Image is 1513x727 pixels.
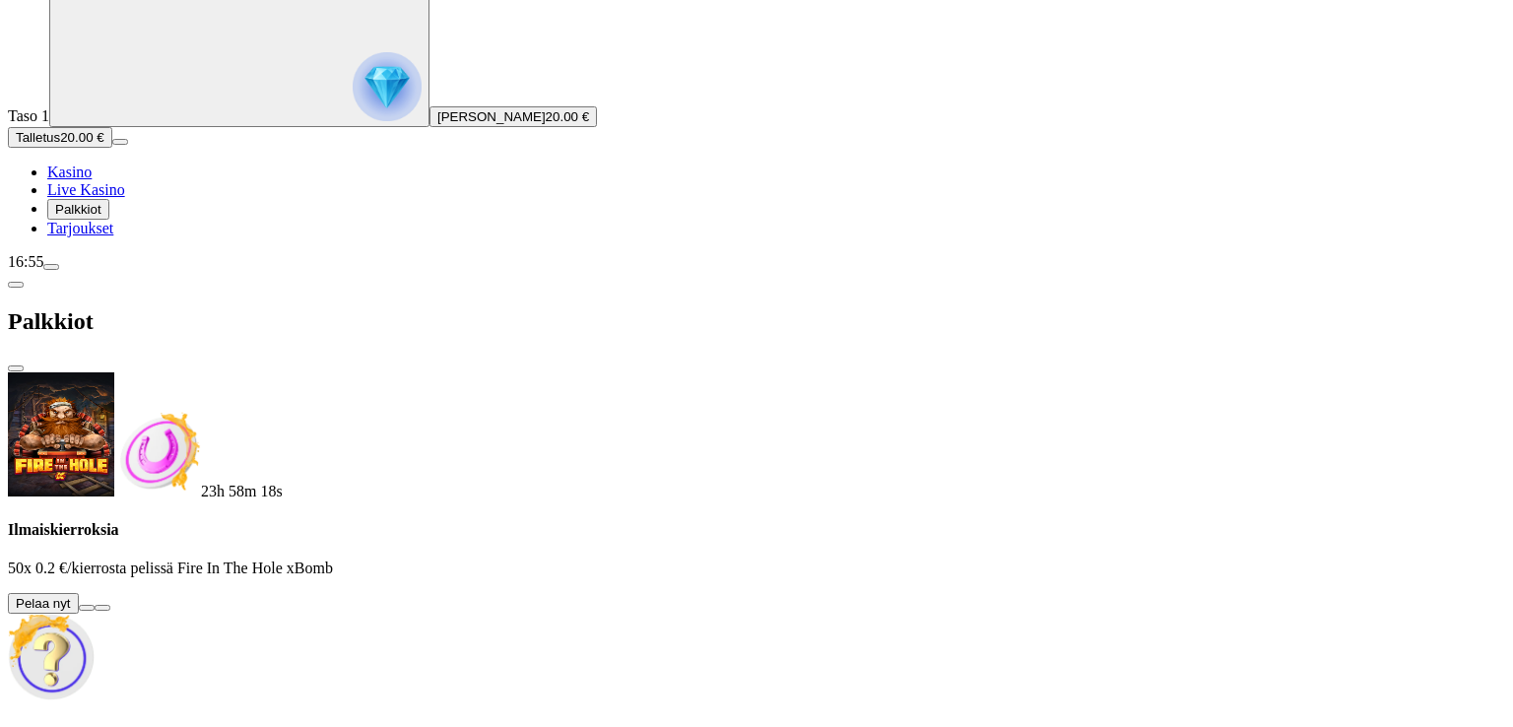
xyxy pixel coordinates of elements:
a: Tarjoukset [47,220,113,236]
img: Fire In The Hole xBomb [8,372,114,496]
span: [PERSON_NAME] [437,109,546,124]
img: reward progress [353,52,422,121]
span: Palkkiot [55,202,101,217]
a: Live Kasino [47,181,125,198]
button: chevron-left icon [8,282,24,288]
a: Kasino [47,164,92,180]
span: Taso 1 [8,107,49,124]
img: Unlock reward icon [8,614,95,700]
button: info [95,605,110,611]
button: Talletusplus icon20.00 € [8,127,112,148]
span: 20.00 € [546,109,589,124]
span: 20.00 € [60,130,103,145]
span: 16:55 [8,253,43,270]
button: menu [112,139,128,145]
p: 50x 0.2 €/kierrosta pelissä Fire In The Hole xBomb [8,560,1505,577]
h4: Ilmaiskierroksia [8,521,1505,539]
button: close [8,365,24,371]
button: Palkkiot [47,199,109,220]
span: countdown [201,483,283,499]
span: Pelaa nyt [16,596,71,611]
button: Pelaa nyt [8,593,79,614]
h2: Palkkiot [8,308,1505,335]
button: [PERSON_NAME]20.00 € [429,106,597,127]
span: Talletus [16,130,60,145]
button: menu [43,264,59,270]
img: Freespins bonus icon [114,410,201,496]
nav: Main menu [8,164,1505,237]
